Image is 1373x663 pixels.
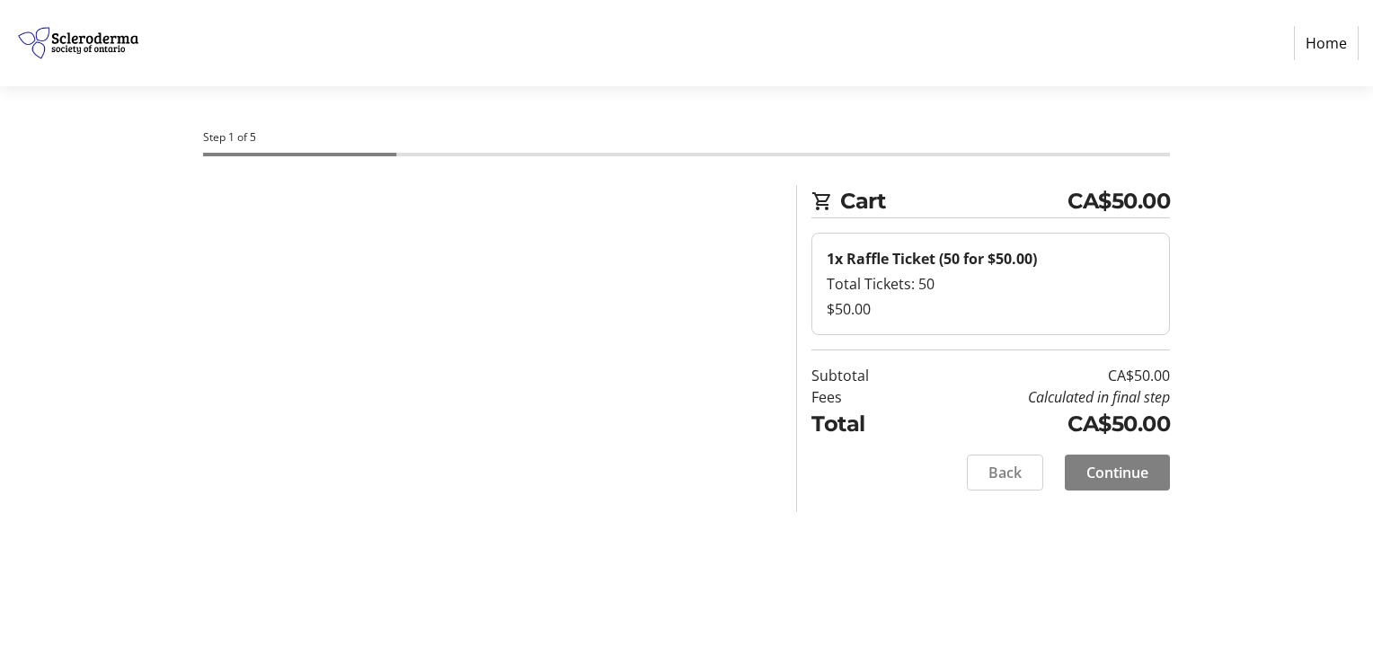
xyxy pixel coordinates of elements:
[840,185,1067,217] span: Cart
[827,273,1155,295] div: Total Tickets: 50
[1086,462,1148,483] span: Continue
[811,408,915,440] td: Total
[915,408,1170,440] td: CA$50.00
[203,129,1170,146] div: Step 1 of 5
[1065,455,1170,491] button: Continue
[811,386,915,408] td: Fees
[811,365,915,386] td: Subtotal
[915,365,1170,386] td: CA$50.00
[915,386,1170,408] td: Calculated in final step
[14,7,142,79] img: Scleroderma Society of Ontario's Logo
[827,249,1037,269] strong: 1x Raffle Ticket (50 for $50.00)
[827,298,1155,320] div: $50.00
[967,455,1043,491] button: Back
[988,462,1022,483] span: Back
[1294,26,1359,60] a: Home
[1067,185,1170,217] span: CA$50.00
